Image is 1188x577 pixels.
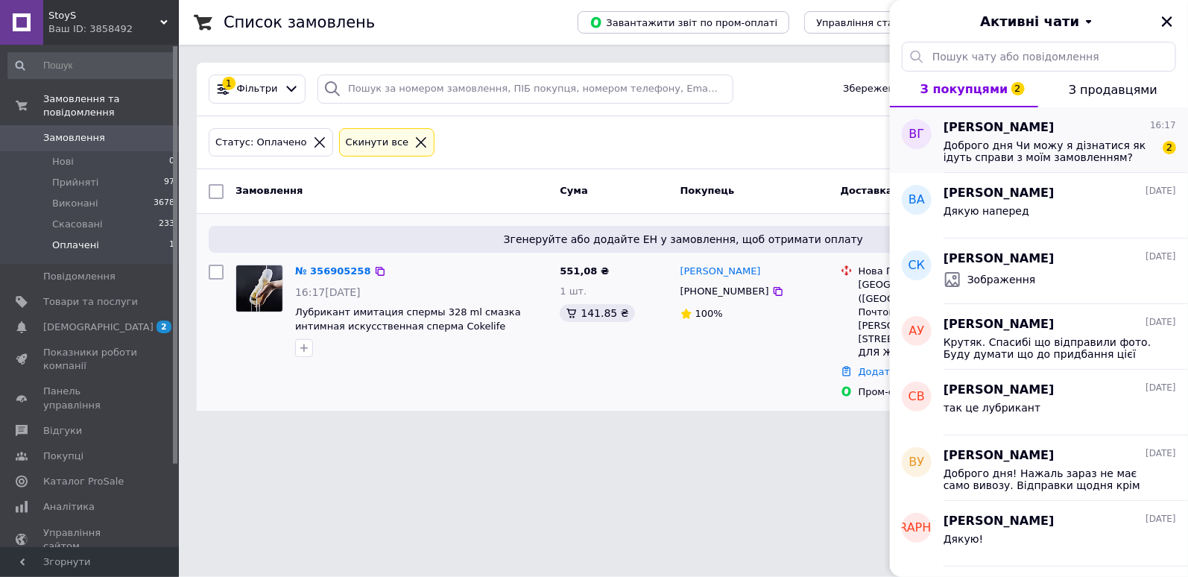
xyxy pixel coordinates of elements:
[680,265,761,279] a: [PERSON_NAME]
[43,475,124,488] span: Каталог ProSale
[43,385,138,412] span: Панель управління
[944,467,1155,491] span: Доброго дня! Нажаль зараз не має само вивозу. Відправки щодня крім неділі
[859,278,1021,359] div: [GEOGRAPHIC_DATA] ([GEOGRAPHIC_DATA].), Почтомат №7605: ул. [PERSON_NAME][STREET_ADDRESS] (ТОЛЬКО...
[890,501,1188,567] button: [DEMOGRAPHIC_DATA][PERSON_NAME][DATE]Дякую!
[43,450,83,463] span: Покупці
[295,306,521,345] a: Лубрикант имитация спермы 328 ml смазка интимная искусственная сперма Cokelife вагинальная анальная
[859,385,1021,399] div: Пром-оплата
[295,286,361,298] span: 16:17[DATE]
[890,304,1188,370] button: АУ[PERSON_NAME][DATE]Крутяк. Спасибі що відправили фото. Буду думати що до придбання цієї играшки.
[295,265,371,277] a: № 356905258
[1150,119,1176,132] span: 16:17
[890,72,1038,107] button: З покупцями2
[212,135,310,151] div: Статус: Оплачено
[43,526,138,553] span: Управління сайтом
[157,321,171,333] span: 2
[43,295,138,309] span: Товари та послуги
[560,304,634,322] div: 141.85 ₴
[578,11,789,34] button: Завантажити звіт по пром-оплаті
[7,52,176,79] input: Пошук
[944,139,1155,163] span: Доброго дня Чи можу я дізнатися як ідуть справи з моїм замовленням?
[1146,513,1176,526] span: [DATE]
[343,135,412,151] div: Cкинути все
[560,265,609,277] span: 551,08 ₴
[154,197,174,210] span: 3678
[1146,382,1176,394] span: [DATE]
[43,131,105,145] span: Замовлення
[859,265,1021,278] div: Нова Пошта
[169,239,174,252] span: 1
[859,366,913,377] a: Додати ЕН
[944,250,1055,268] span: [PERSON_NAME]
[222,77,236,90] div: 1
[849,520,985,537] span: [DEMOGRAPHIC_DATA]
[43,500,95,514] span: Аналітика
[43,346,138,373] span: Показники роботи компанії
[890,239,1188,304] button: СК[PERSON_NAME][DATE]Зображення
[164,176,174,189] span: 97
[944,447,1055,464] span: [PERSON_NAME]
[909,388,925,406] span: СВ
[48,9,160,22] span: StoyS
[1146,250,1176,263] span: [DATE]
[1146,447,1176,460] span: [DATE]
[1163,141,1176,154] span: 2
[52,197,98,210] span: Виконані
[159,218,174,231] span: 233
[224,13,375,31] h1: Список замовлень
[909,192,925,209] span: ВА
[944,382,1055,399] span: [PERSON_NAME]
[43,92,179,119] span: Замовлення та повідомлення
[677,282,772,301] div: [PHONE_NUMBER]
[43,321,154,334] span: [DEMOGRAPHIC_DATA]
[48,22,179,36] div: Ваш ID: 3858492
[236,265,283,312] a: Фото товару
[43,424,82,438] span: Відгуки
[890,370,1188,435] button: СВ[PERSON_NAME][DATE]так це лубрикант
[43,270,116,283] span: Повідомлення
[841,185,951,196] span: Доставка та оплата
[816,17,930,28] span: Управління статусами
[909,257,926,274] span: СК
[590,16,777,29] span: Завантажити звіт по пром-оплаті
[944,402,1040,414] span: так це лубрикант
[932,12,1146,31] button: Активні чати
[1146,316,1176,329] span: [DATE]
[317,75,733,104] input: Пошук за номером замовлення, ПІБ покупця, номером телефону, Email, номером накладної
[967,272,1036,287] span: Зображення
[52,176,98,189] span: Прийняті
[169,155,174,168] span: 0
[52,239,99,252] span: Оплачені
[215,232,1152,247] span: Згенеруйте або додайте ЕН у замовлення, щоб отримати оплату
[1146,185,1176,198] span: [DATE]
[890,107,1188,173] button: ВГ[PERSON_NAME]16:17Доброго дня Чи можу я дізнатися як ідуть справи з моїм замовленням?2
[804,11,942,34] button: Управління статусами
[944,185,1055,202] span: [PERSON_NAME]
[52,218,103,231] span: Скасовані
[890,435,1188,501] button: ВУ[PERSON_NAME][DATE]Доброго дня! Нажаль зараз не має само вивозу. Відправки щодня крім неділі
[1038,72,1188,107] button: З продавцями
[944,316,1055,333] span: [PERSON_NAME]
[843,82,944,96] span: Збережені фільтри:
[560,286,587,297] span: 1 шт.
[920,82,1008,96] span: З покупцями
[944,533,984,545] span: Дякую!
[560,185,587,196] span: Cума
[944,513,1055,530] span: [PERSON_NAME]
[909,126,925,143] span: ВГ
[1011,82,1025,95] span: 2
[52,155,74,168] span: Нові
[890,173,1188,239] button: ВА[PERSON_NAME][DATE]Дякую наперед
[980,12,1079,31] span: Активні чати
[944,336,1155,360] span: Крутяк. Спасибі що відправили фото. Буду думати що до придбання цієї играшки.
[944,119,1055,136] span: [PERSON_NAME]
[680,185,735,196] span: Покупець
[1069,83,1157,97] span: З продавцями
[909,454,925,471] span: ВУ
[236,265,282,312] img: Фото товару
[909,323,925,340] span: АУ
[902,42,1176,72] input: Пошук чату або повідомлення
[944,205,1029,217] span: Дякую наперед
[1158,13,1176,31] button: Закрити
